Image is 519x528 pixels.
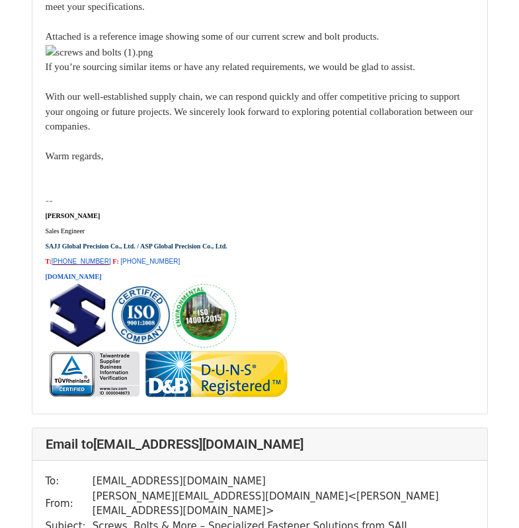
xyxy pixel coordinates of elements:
[453,465,519,528] div: 聊天小工具
[173,284,236,348] img: Ld65RH9Vns52j8umYgh5rFCk_paDa7fyjxPxjdKtpCbDlZyf4h6Dt0mj4eopjUOwFPtu9iMcy0vTN63z7A_CHAp5PWGZd0sfs...
[112,258,118,265] span: F:
[52,258,111,265] a: [PHONE_NUMBER]
[46,283,109,347] img: 5aQhh2hqNrClIdVJ0BlipPJ3LWt5oJ6Z57ydm1uMXGxz0n5iLutEcveGbXvv8zo6vmAUyJ_mB3qBDJytBY0nKDoTPCGlWCjJz...
[109,283,173,347] img: 0cjcYMjIjtvfo1oHJ1p9-fe8xm01jwYKGnoImMqAGqqLjrPMINvUqvN0Lvbt01FyI_PfLGPVFvOrnPfhzFwpor1uFvFUJz7JK...
[120,258,180,265] a: [PHONE_NUMBER]
[46,348,291,400] img: GS06yaTj-ooPfDGUEPC2aA-2mwO7ZMDvtF9WnfmtD2XigvOauL1aTg60Gex-5BmsTz7EVBCklWtEO1vysrJ4-apzgMD6_JtW1...
[46,273,102,280] font: [DOMAIN_NAME]
[46,474,93,489] td: To:
[46,194,54,207] span: --
[93,489,474,519] td: [PERSON_NAME][EMAIL_ADDRESS][DOMAIN_NAME] < [PERSON_NAME][EMAIL_ADDRESS][DOMAIN_NAME] >
[46,227,85,235] span: Sales Engineer
[46,258,52,265] span: T:
[46,270,102,281] a: [DOMAIN_NAME]
[46,489,93,519] td: From:
[46,45,153,60] img: screws and bolts (1).png
[46,243,227,250] font: SAJJ Global Precision Co., Ltd. / ASP Global Precision Co., Ltd.
[453,465,519,528] iframe: Chat Widget
[46,212,100,219] font: [PERSON_NAME]
[46,436,474,452] h4: Email to [EMAIL_ADDRESS][DOMAIN_NAME]
[93,474,474,489] td: [EMAIL_ADDRESS][DOMAIN_NAME]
